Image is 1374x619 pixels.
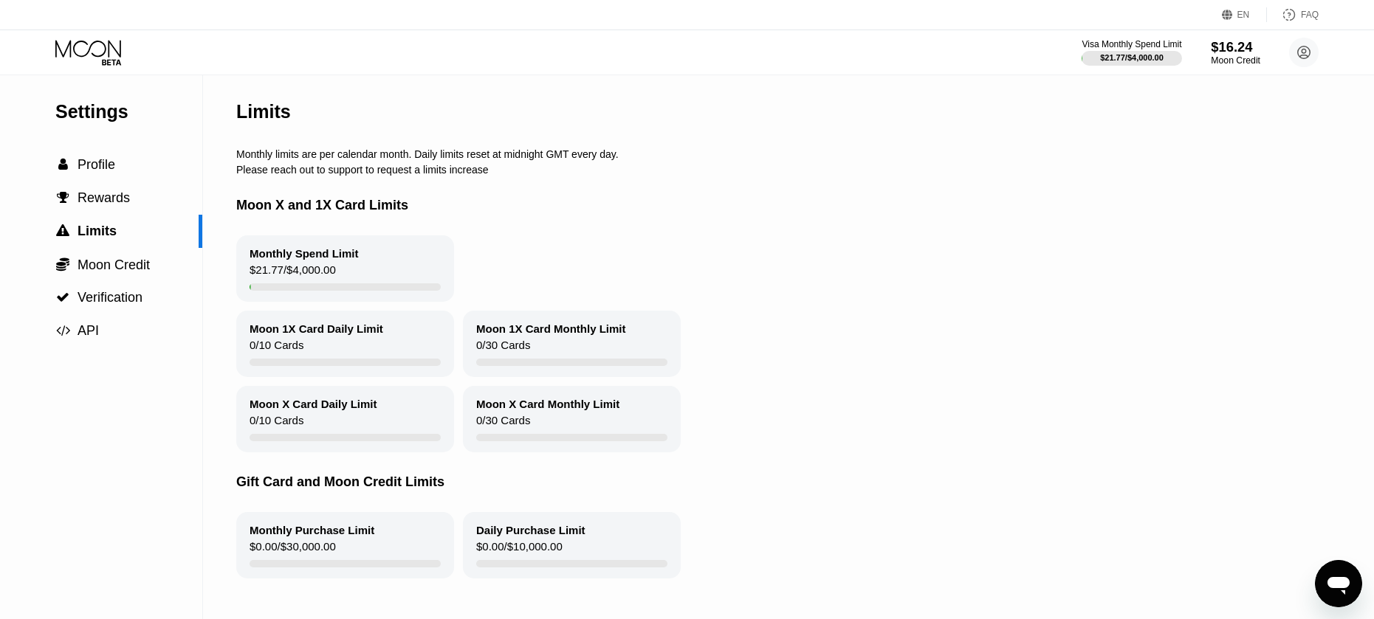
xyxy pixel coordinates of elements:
div: $16.24 [1211,39,1260,55]
div: $0.00 / $30,000.00 [250,540,336,560]
div: Moon 1X Card Daily Limit [250,322,383,335]
div:  [55,191,70,204]
div: Monthly Purchase Limit [250,524,374,536]
div: EN [1237,10,1250,20]
div: FAQ [1267,7,1319,22]
div: 0 / 10 Cards [250,414,303,434]
div:  [55,291,70,304]
span:  [56,324,70,337]
div: Moon X and 1X Card Limits [236,176,1336,235]
span:  [58,158,68,171]
div:  [55,224,70,238]
div: FAQ [1301,10,1319,20]
span:  [56,291,69,304]
div: Monthly Spend Limit [250,247,359,260]
div: Daily Purchase Limit [476,524,585,536]
div: EN [1222,7,1267,22]
span:  [56,257,69,272]
div: $0.00 / $10,000.00 [476,540,563,560]
div:  [55,257,70,272]
div: $21.77 / $4,000.00 [1100,53,1164,62]
span:  [56,224,69,238]
iframe: Кнопка запуска окна обмена сообщениями [1315,560,1362,607]
div: $16.24Moon Credit [1211,39,1260,66]
span: Moon Credit [78,257,150,272]
div: 0 / 30 Cards [476,339,530,359]
div: Moon 1X Card Monthly Limit [476,322,626,335]
span: Verification [78,290,142,305]
div: Settings [55,101,202,122]
div: Gift Card and Moon Credit Limits [236,452,1336,512]
div: Moon X Card Daily Limit [250,398,377,410]
div:  [55,158,70,171]
div: Moon X Card Monthly Limit [476,398,619,410]
span: Profile [78,157,115,172]
div: Moon Credit [1211,55,1260,66]
div: Limits [236,101,291,122]
span:  [57,191,69,204]
div: Visa Monthly Spend Limit$21.77/$4,000.00 [1082,39,1181,66]
div: Monthly limits are per calendar month. Daily limits reset at midnight GMT every day. [236,148,1336,160]
div:  [55,324,70,337]
div: 0 / 10 Cards [250,339,303,359]
div: $21.77 / $4,000.00 [250,263,336,283]
span: Rewards [78,190,130,205]
div: Please reach out to support to request a limits increase [236,164,1336,176]
div: Visa Monthly Spend Limit [1082,39,1181,49]
div: 0 / 30 Cards [476,414,530,434]
span: Limits [78,224,117,238]
span: API [78,323,99,338]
